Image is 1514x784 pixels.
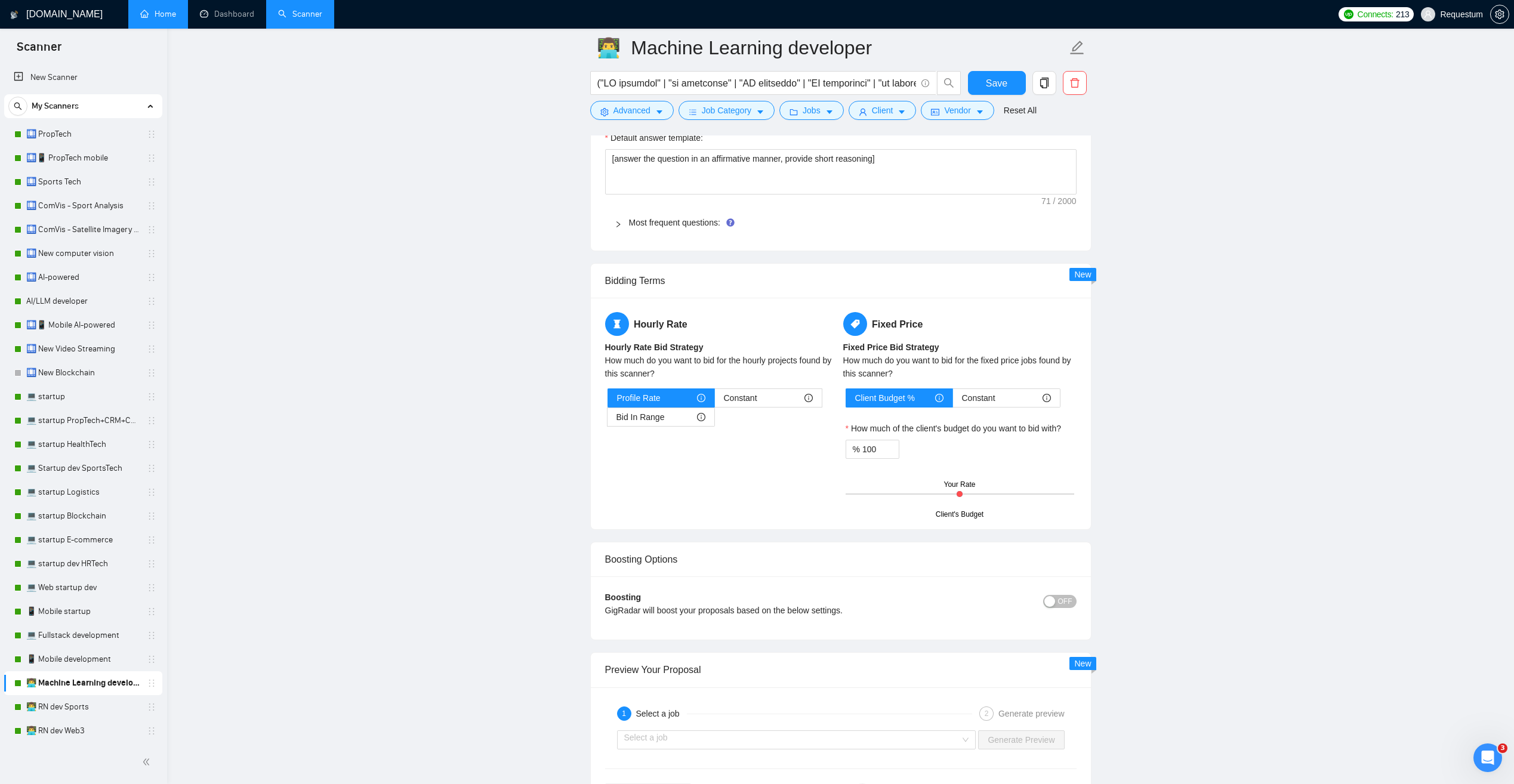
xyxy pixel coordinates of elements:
span: search [938,78,960,88]
span: search [9,102,27,110]
a: 🛄 PropTech [26,122,140,146]
a: 🛄 Sports Tech [26,170,140,194]
span: OFF [1058,595,1072,608]
b: Hourly Rate Bid Strategy [605,342,704,352]
span: holder [147,631,156,640]
a: 💻 Startup dev SportsTech [26,456,140,480]
iframe: Intercom live chat [1473,743,1502,772]
span: setting [1491,10,1509,19]
textarea: Default answer template: [605,149,1077,195]
a: 💻 startup Blockchain [26,504,140,528]
span: holder [147,678,156,688]
button: userClientcaret-down [849,101,917,120]
a: 👨‍💻 RN dev Web3 [26,719,140,743]
a: 💻 startup Logistics [26,480,140,504]
span: edit [1069,40,1085,55]
img: upwork-logo.png [1344,10,1353,19]
a: Most frequent questions: [629,218,720,227]
span: holder [147,225,156,234]
a: setting [1490,10,1509,19]
a: 👨‍💻 Machine Learning developer [26,671,140,695]
span: 213 [1396,8,1409,21]
a: 🛄 New computer vision [26,242,140,266]
span: holder [147,273,156,282]
span: Profile Rate [617,389,661,407]
a: searchScanner [278,9,322,19]
span: right [615,221,622,228]
span: delete [1063,78,1086,88]
a: 🛄📱 PropTech mobile [26,146,140,170]
span: Job Category [702,104,751,117]
span: My Scanners [32,94,79,118]
span: holder [147,535,156,545]
span: caret-down [898,107,906,116]
span: New [1074,659,1091,668]
a: 💻 startup PropTech+CRM+Construction [26,409,140,433]
span: Constant [962,389,995,407]
a: AI/LLM developer [26,289,140,313]
span: holder [147,129,156,139]
div: Generate preview [998,706,1065,721]
span: 1 [622,709,626,718]
a: 💻 startup HealthTech [26,433,140,456]
span: info-circle [935,394,943,402]
span: holder [147,344,156,354]
a: 📱 Mobile development [26,647,140,671]
span: info-circle [804,394,813,402]
span: caret-down [655,107,664,116]
button: setting [1490,5,1509,24]
span: tag [843,312,867,336]
span: Vendor [944,104,970,117]
span: holder [147,511,156,521]
a: 🛄 ComVis - Sport Analysis [26,194,140,218]
a: 💻 Fullstack development [26,624,140,647]
span: holder [147,177,156,187]
span: holder [147,416,156,425]
button: Generate Preview [978,730,1064,749]
a: Reset All [1004,104,1037,117]
button: Save [968,71,1026,95]
button: copy [1032,71,1056,95]
a: 📱 Mobile startup [26,600,140,624]
span: info-circle [697,413,705,421]
span: holder [147,320,156,330]
span: Scanner [7,38,71,63]
h5: Fixed Price [843,312,1077,336]
span: double-left [142,756,154,768]
a: 🛄 New Blockchain [26,361,140,385]
span: Client Budget % [855,389,915,407]
span: user [859,107,867,116]
span: Jobs [803,104,821,117]
span: holder [147,201,156,211]
a: 💻 startup [26,385,140,409]
img: logo [10,5,18,24]
span: copy [1033,78,1056,88]
span: 3 [1498,743,1507,753]
label: How much of the client's budget do you want to bid with? [846,422,1062,435]
span: folder [790,107,798,116]
span: holder [147,249,156,258]
span: Constant [724,389,757,407]
div: GigRadar will boost your proposals based on the below settings. [605,604,959,617]
span: idcard [931,107,939,116]
b: Fixed Price Bid Strategy [843,342,939,352]
span: holder [147,559,156,569]
div: Your Rate [944,479,976,490]
a: 🛄 New Video Streaming [26,337,140,361]
a: 💻 startup dev HRTech [26,552,140,576]
span: Bid In Range [616,408,665,426]
a: 💻 startup E-commerce [26,528,140,552]
a: 🛄📱 Mobile AI-powered [26,313,140,337]
a: New Scanner [14,66,153,89]
span: holder [147,583,156,592]
span: caret-down [756,107,764,116]
span: hourglass [605,312,629,336]
span: caret-down [825,107,834,116]
button: settingAdvancedcaret-down [590,101,674,120]
span: holder [147,702,156,712]
span: Client [872,104,893,117]
div: Client's Budget [936,509,983,520]
div: Tooltip anchor [725,217,736,228]
button: delete [1063,71,1087,95]
input: How much of the client's budget do you want to bid with? [862,440,899,458]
